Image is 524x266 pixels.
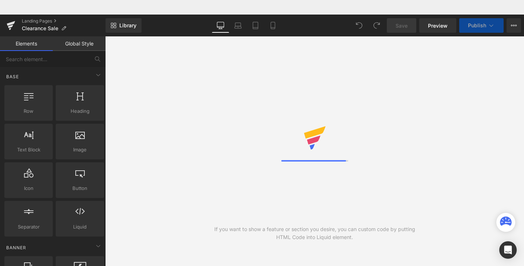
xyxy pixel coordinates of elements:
[468,23,486,28] span: Publish
[119,22,136,29] span: Library
[58,223,102,231] span: Liquid
[499,241,517,259] div: Open Intercom Messenger
[369,18,384,33] button: Redo
[419,18,456,33] a: Preview
[22,25,58,31] span: Clearance Sale
[22,18,106,24] a: Landing Pages
[5,244,27,251] span: Banner
[7,107,51,115] span: Row
[58,107,102,115] span: Heading
[428,22,448,29] span: Preview
[396,22,408,29] span: Save
[210,225,420,241] div: If you want to show a feature or section you desire, you can custom code by putting HTML Code int...
[106,18,142,33] a: New Library
[58,146,102,154] span: Image
[212,18,229,33] a: Desktop
[247,18,264,33] a: Tablet
[459,18,504,33] button: Publish
[7,184,51,192] span: Icon
[507,18,521,33] button: More
[7,146,51,154] span: Text Block
[229,18,247,33] a: Laptop
[264,18,282,33] a: Mobile
[53,36,106,51] a: Global Style
[352,18,366,33] button: Undo
[7,223,51,231] span: Separator
[58,184,102,192] span: Button
[5,73,20,80] span: Base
